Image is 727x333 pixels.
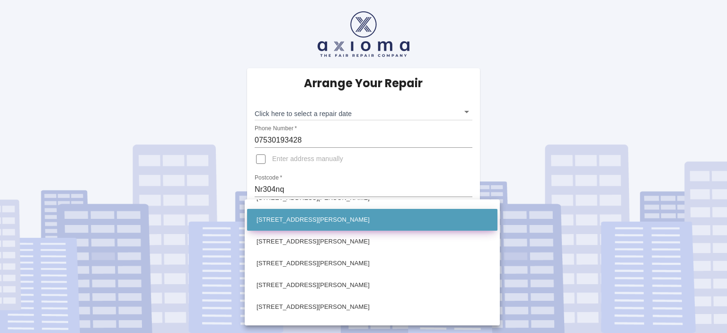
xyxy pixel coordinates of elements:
[247,209,497,231] li: [STREET_ADDRESS][PERSON_NAME]
[247,252,497,274] li: [STREET_ADDRESS][PERSON_NAME]
[247,274,497,296] li: [STREET_ADDRESS][PERSON_NAME]
[247,296,497,318] li: [STREET_ADDRESS][PERSON_NAME]
[247,231,497,252] li: [STREET_ADDRESS][PERSON_NAME]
